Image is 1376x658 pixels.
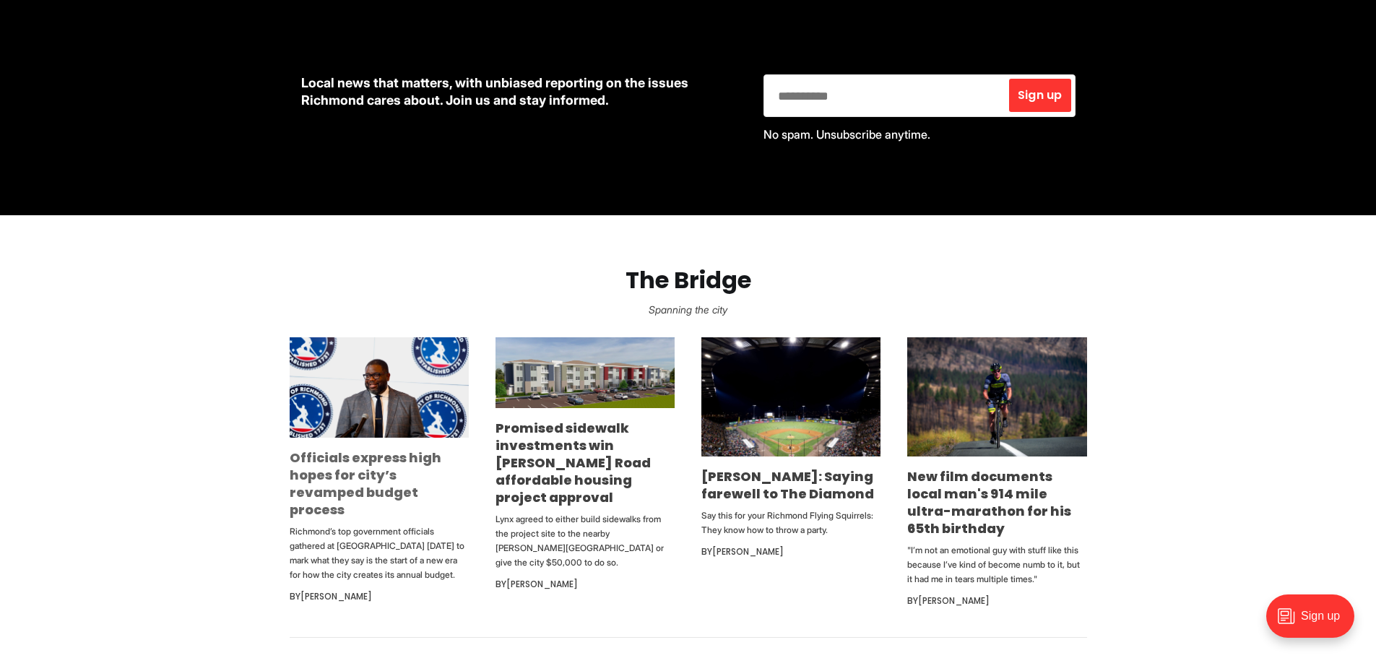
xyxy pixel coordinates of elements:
a: [PERSON_NAME] [506,578,578,590]
div: By [290,588,469,605]
div: By [907,592,1086,610]
img: Promised sidewalk investments win Snead Road affordable housing project approval [496,337,675,408]
img: Jerry Lindquist: Saying farewell to The Diamond [701,337,880,456]
a: [PERSON_NAME] [712,545,784,558]
a: New film documents local man's 914 mile ultra-marathon for his 65th birthday [907,467,1071,537]
button: Sign up [1009,79,1070,112]
iframe: portal-trigger [1254,587,1376,658]
p: "I’m not an emotional guy with stuff like this because I’ve kind of become numb to it, but it had... [907,543,1086,586]
img: Officials express high hopes for city’s revamped budget process [290,337,469,438]
div: By [496,576,675,593]
a: Officials express high hopes for city’s revamped budget process [290,449,441,519]
a: [PERSON_NAME] [918,594,990,607]
span: Sign up [1018,90,1062,101]
p: Say this for your Richmond Flying Squirrels: They know how to throw a party. [701,508,880,537]
a: [PERSON_NAME]: Saying farewell to The Diamond [701,467,874,503]
p: Local news that matters, with unbiased reporting on the issues Richmond cares about. Join us and ... [301,74,740,109]
p: Spanning the city [23,300,1353,320]
p: Lynx agreed to either build sidewalks from the project site to the nearby [PERSON_NAME][GEOGRAPHI... [496,512,675,570]
img: New film documents local man's 914 mile ultra-marathon for his 65th birthday [907,337,1086,457]
span: No spam. Unsubscribe anytime. [763,127,930,142]
a: Promised sidewalk investments win [PERSON_NAME] Road affordable housing project approval [496,419,651,506]
p: Richmond’s top government officials gathered at [GEOGRAPHIC_DATA] [DATE] to mark what they say is... [290,524,469,582]
div: By [701,543,880,560]
h2: The Bridge [23,267,1353,294]
a: [PERSON_NAME] [300,590,372,602]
